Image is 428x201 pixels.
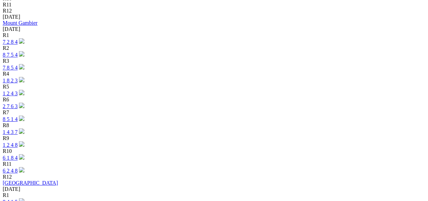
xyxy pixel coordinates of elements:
[3,91,18,96] a: 1 2 4 3
[19,128,24,134] img: play-circle.svg
[19,38,24,44] img: play-circle.svg
[19,116,24,121] img: play-circle.svg
[3,142,18,148] a: 1 2 4 8
[3,39,18,45] a: 7 2 8 4
[19,90,24,95] img: play-circle.svg
[19,141,24,147] img: play-circle.svg
[3,26,425,32] div: [DATE]
[3,78,18,83] a: 1 8 2 3
[19,154,24,160] img: play-circle.svg
[3,65,18,71] a: 7 8 5 4
[3,116,18,122] a: 8 5 1 4
[19,77,24,82] img: play-circle.svg
[3,168,18,174] a: 6 2 4 8
[3,174,425,180] div: R12
[3,97,425,103] div: R6
[3,58,425,64] div: R3
[3,192,425,198] div: R1
[3,103,18,109] a: 2 7 6 3
[3,161,425,167] div: R11
[3,180,58,186] a: [GEOGRAPHIC_DATA]
[3,109,425,116] div: R7
[19,64,24,69] img: play-circle.svg
[3,186,425,192] div: [DATE]
[3,52,18,58] a: 8 7 5 4
[19,103,24,108] img: play-circle.svg
[19,167,24,173] img: play-circle.svg
[3,14,425,20] div: [DATE]
[3,71,425,77] div: R4
[3,20,38,26] a: Mount Gambier
[3,32,425,38] div: R1
[3,129,18,135] a: 1 4 3 7
[19,51,24,57] img: play-circle.svg
[3,84,425,90] div: R5
[3,8,425,14] div: R12
[3,122,425,128] div: R8
[3,135,425,141] div: R9
[3,148,425,154] div: R10
[3,45,425,51] div: R2
[3,155,18,161] a: 6 1 8 4
[3,2,425,8] div: R11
